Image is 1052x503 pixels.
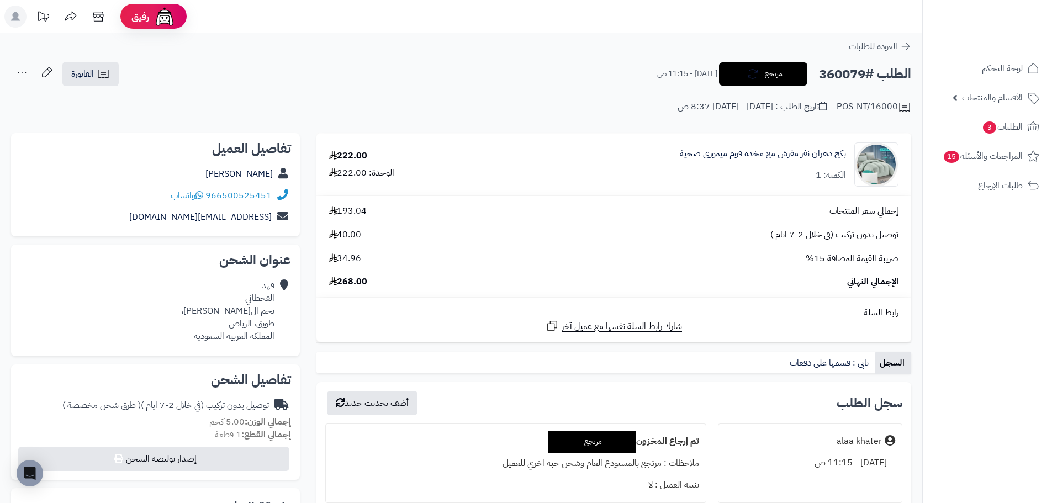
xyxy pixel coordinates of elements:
[657,68,717,80] small: [DATE] - 11:15 ص
[329,205,367,218] span: 193.04
[982,61,1023,76] span: لوحة التحكم
[245,415,291,428] strong: إجمالي الوزن:
[329,252,361,265] span: 34.96
[321,306,907,319] div: رابط السلة
[982,121,996,134] span: 3
[855,142,898,187] img: 1751444890-110201010886-90x90.jpg
[129,210,272,224] a: [EMAIL_ADDRESS][DOMAIN_NAME]
[929,55,1045,82] a: لوحة التحكم
[943,150,959,163] span: 15
[20,253,291,267] h2: عنوان الشحن
[329,276,367,288] span: 268.00
[17,460,43,486] div: Open Intercom Messenger
[171,189,203,202] a: واتساب
[929,143,1045,170] a: المراجعات والأسئلة15
[154,6,176,28] img: ai-face.png
[62,62,119,86] a: الفاتورة
[849,40,911,53] a: العودة للطلبات
[329,167,394,179] div: الوحدة: 222.00
[816,169,846,182] div: الكمية: 1
[977,22,1042,45] img: logo-2.png
[548,431,636,453] div: مرتجع
[719,62,807,86] button: مرتجع
[636,435,699,448] b: تم إرجاع المخزون
[829,205,898,218] span: إجمالي سعر المنتجات
[241,428,291,441] strong: إجمالي القطع:
[837,435,882,448] div: alaa khater
[785,352,875,374] a: تابي : قسمها على دفعات
[837,396,902,410] h3: سجل الطلب
[329,229,361,241] span: 40.00
[546,319,682,333] a: شارك رابط السلة نفسها مع عميل آخر
[929,172,1045,199] a: طلبات الإرجاع
[837,100,911,114] div: POS-NT/16000
[205,167,273,181] a: [PERSON_NAME]
[215,428,291,441] small: 1 قطعة
[929,114,1045,140] a: الطلبات3
[847,276,898,288] span: الإجمالي النهائي
[29,6,57,30] a: تحديثات المنصة
[332,474,699,496] div: تنبيه العميل : لا
[725,452,895,474] div: [DATE] - 11:15 ص
[962,90,1023,105] span: الأقسام والمنتجات
[131,10,149,23] span: رفيق
[770,229,898,241] span: توصيل بدون تركيب (في خلال 2-7 ايام )
[181,279,274,342] div: فهد القحطاني نجم ال[PERSON_NAME]، طويق، الرياض المملكة العربية السعودية
[332,453,699,474] div: ملاحظات : مرتجع بالمستودع العام وشحن حبه اخري للعميل
[71,67,94,81] span: الفاتورة
[62,399,269,412] div: توصيل بدون تركيب (في خلال 2-7 ايام )
[329,150,367,162] div: 222.00
[978,178,1023,193] span: طلبات الإرجاع
[819,63,911,86] h2: الطلب #360079
[327,391,417,415] button: أضف تحديث جديد
[18,447,289,471] button: إصدار بوليصة الشحن
[678,100,827,113] div: تاريخ الطلب : [DATE] - [DATE] 8:37 ص
[20,142,291,155] h2: تفاصيل العميل
[209,415,291,428] small: 5.00 كجم
[205,189,272,202] a: 966500525451
[562,320,682,333] span: شارك رابط السلة نفسها مع عميل آخر
[982,119,1023,135] span: الطلبات
[62,399,141,412] span: ( طرق شحن مخصصة )
[943,149,1023,164] span: المراجعات والأسئلة
[875,352,911,374] a: السجل
[680,147,846,160] a: بكج دهران نفر مفرش مع مخدة فوم ميموري صحية
[20,373,291,386] h2: تفاصيل الشحن
[849,40,897,53] span: العودة للطلبات
[806,252,898,265] span: ضريبة القيمة المضافة 15%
